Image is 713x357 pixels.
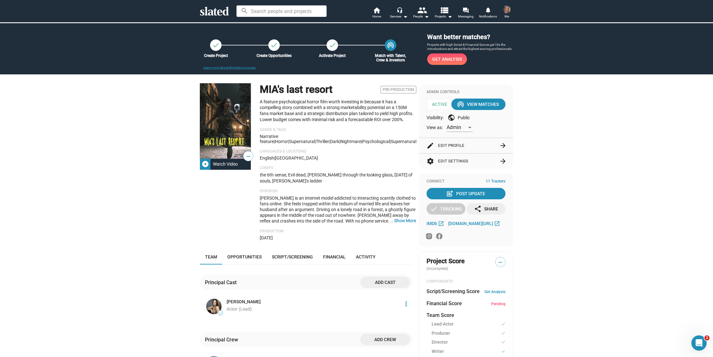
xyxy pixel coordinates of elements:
[318,249,351,264] a: Financial
[275,139,288,144] span: Horror
[390,13,408,20] div: Services
[427,43,513,51] p: Projects with high Script & Financial Scores get 10x the introductions and attract the highest sc...
[458,99,499,110] div: View Matches
[691,335,707,351] iframe: Intercom live chat
[323,254,346,259] span: Financial
[260,127,416,133] p: Genre & Tags
[427,188,505,199] button: Post Update
[446,13,454,20] mat-icon: arrow_drop_down
[448,220,502,227] a: [DOMAIN_NAME][URL]
[427,33,513,41] h3: Want better matches?
[387,41,394,49] mat-icon: wifi_tethering
[427,142,434,149] mat-icon: edit
[462,7,469,13] mat-icon: forum
[447,188,485,199] div: Post Update
[438,220,444,226] mat-icon: open_in_new
[427,279,505,284] div: COMPONENTS
[427,138,505,153] button: Edit Profile
[205,279,239,286] div: Principal Cast
[432,6,455,20] button: Projects
[427,53,467,65] a: Get Analysis
[206,299,222,314] img: Shaine Macela
[423,13,430,20] mat-icon: arrow_drop_down
[458,13,474,20] span: Messaging
[499,142,507,149] mat-icon: arrow_forward
[388,6,410,20] button: Services
[401,13,409,20] mat-icon: arrow_drop_down
[427,179,505,184] div: Connect
[316,139,329,144] span: Thriller
[427,221,437,226] span: IMDb
[427,125,443,131] span: View as:
[236,5,327,17] input: Search people and projects
[448,221,493,226] span: [DOMAIN_NAME][URL]
[427,220,446,227] a: IMDb
[260,99,416,122] p: A feature psychological horror film worth investing in because it has a compelling story combined...
[474,203,498,215] div: Share
[274,155,275,161] span: |
[394,218,416,223] button: …Show More
[260,134,278,144] span: Narrative feature
[402,300,410,308] mat-icon: more_vert
[288,139,289,144] span: |
[427,257,465,265] span: Project Score
[200,158,251,170] button: Watch Video
[486,179,505,184] span: 11 Trackers
[260,172,416,184] p: the 6th sense, Evil dead, [PERSON_NAME] through the looking glass, [DATE] of souls, [PERSON_NAME]...
[427,114,505,121] div: Visibility: Public
[430,205,438,213] mat-icon: check
[484,290,505,294] a: Get Analysis
[244,152,253,161] span: —
[397,7,402,13] mat-icon: headset_mic
[447,124,461,130] span: Admin
[440,5,449,15] mat-icon: view_list
[446,190,454,197] mat-icon: post_add
[501,348,505,354] mat-icon: check
[499,157,507,165] mat-icon: arrow_forward
[253,53,295,58] div: Create Opportunities
[218,311,222,315] span: —
[203,66,256,69] a: Learn more about the listing process
[370,53,412,62] div: Match with Talent, Crew & Investors
[274,139,275,144] span: |
[477,6,499,20] a: Notifications
[474,205,482,213] mat-icon: share
[427,266,449,271] span: (incomplete)
[260,83,333,96] h1: MIA's last resort
[432,53,462,65] span: Get Analysis
[327,39,338,51] button: Activate Project
[260,149,416,154] p: Languages & Locations
[427,312,454,319] dt: Team Score
[210,158,240,170] div: Watch Video
[260,229,416,234] p: Production
[365,277,405,288] span: Add cast
[356,254,376,259] span: Activity
[351,249,381,264] a: Activity
[268,39,280,51] a: Create Opportunities
[373,6,380,14] mat-icon: home
[260,189,416,194] p: Synopsis
[455,6,477,20] a: Messaging
[360,334,410,345] button: Add crew
[365,334,405,345] span: Add crew
[501,339,505,345] mat-icon: check
[260,196,416,275] span: [PERSON_NAME] is an internet model addicted to interacting scantily clothed to fans online. She f...
[270,41,278,49] mat-icon: check
[267,249,318,264] a: Script/Screening
[365,6,388,20] a: Home
[503,6,511,13] img: Oliver Jaubert
[340,139,361,144] span: nightmare
[427,288,480,295] dt: Script/Screening Score
[390,139,391,144] span: |
[413,13,429,20] div: People
[227,299,261,305] a: [PERSON_NAME]
[427,90,505,95] div: Admin Controls
[704,335,709,340] span: 2
[205,336,241,343] div: Principal Crew
[432,348,444,355] span: Writer
[427,203,465,215] button: Tracking
[467,203,505,215] button: Share
[457,100,464,108] mat-icon: wifi_tethering
[448,114,455,121] mat-icon: public
[201,160,209,168] mat-icon: play_circle_filled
